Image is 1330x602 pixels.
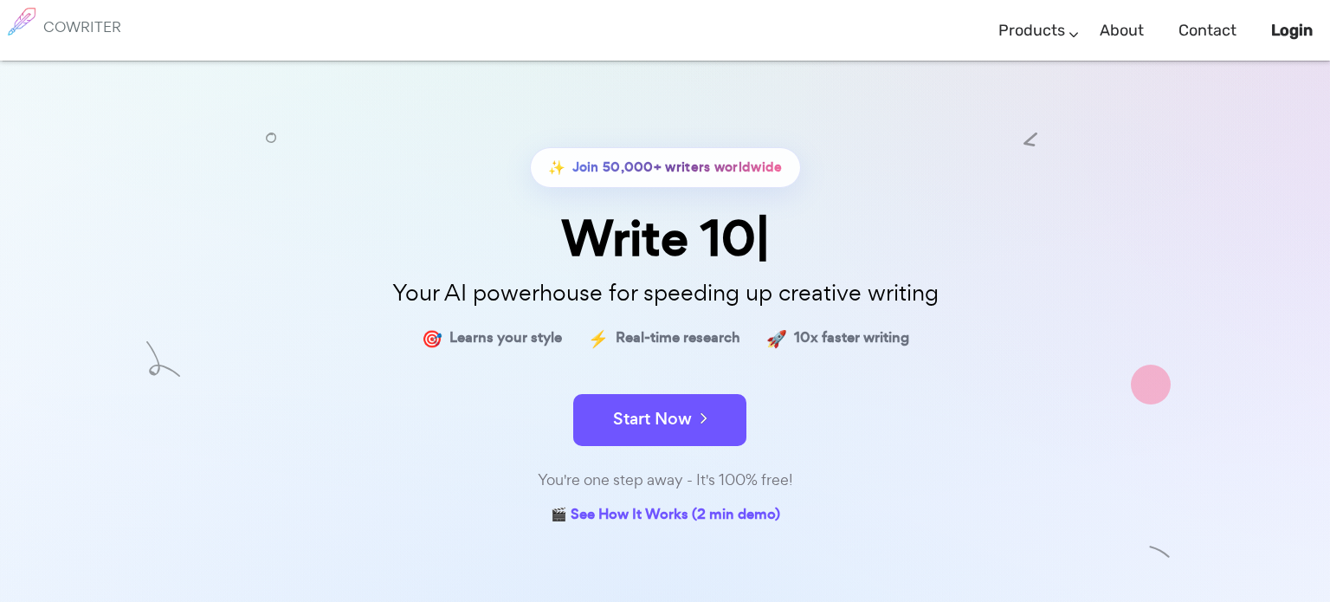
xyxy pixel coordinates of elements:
img: shape [146,341,180,377]
a: Products [998,5,1065,56]
button: Start Now [573,394,746,446]
span: ⚡ [588,326,609,351]
p: Your AI powerhouse for speeding up creative writing [232,275,1098,312]
div: Write 10 [232,214,1098,263]
span: Join 50,000+ writers worldwide [572,155,783,180]
span: Real-time research [616,326,740,351]
span: ✨ [548,155,565,180]
span: Learns your style [449,326,562,351]
a: Login [1271,5,1313,56]
span: 10x faster writing [794,326,909,351]
a: 🎬 See How It Works (2 min demo) [551,502,780,529]
a: Contact [1178,5,1236,56]
img: shape [1131,365,1171,405]
h6: COWRITER [43,19,121,35]
div: You're one step away - It's 100% free! [232,468,1098,493]
img: shape [1149,541,1171,563]
span: 🎯 [422,326,442,351]
b: Login [1271,21,1313,40]
a: About [1100,5,1144,56]
span: 🚀 [766,326,787,351]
